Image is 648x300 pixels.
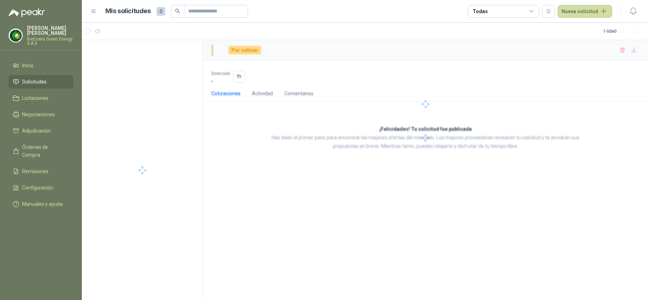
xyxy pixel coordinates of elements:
[9,165,73,178] a: Remisiones
[22,184,53,192] span: Configuración
[9,9,45,17] img: Logo peakr
[105,6,151,16] h1: Mis solicitudes
[27,37,73,45] p: BioCosta Green Energy S.A.S
[9,29,22,42] img: Company Logo
[22,111,55,118] span: Negociaciones
[22,143,67,159] span: Órdenes de Compra
[157,7,165,16] span: 0
[22,61,33,69] span: Inicio
[9,108,73,121] a: Negociaciones
[9,91,73,105] a: Licitaciones
[175,9,180,14] span: search
[603,26,639,37] div: 1 - 0 de 0
[558,5,612,18] button: Nueva solicitud
[22,167,48,175] span: Remisiones
[22,94,48,102] span: Licitaciones
[9,140,73,162] a: Órdenes de Compra
[9,75,73,89] a: Solicitudes
[9,197,73,211] a: Manuales y ayuda
[473,7,488,15] div: Todas
[22,78,47,86] span: Solicitudes
[9,59,73,72] a: Inicio
[9,181,73,194] a: Configuración
[22,127,51,135] span: Adjudicación
[9,124,73,138] a: Adjudicación
[27,26,73,36] p: [PERSON_NAME] [PERSON_NAME]
[22,200,63,208] span: Manuales y ayuda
